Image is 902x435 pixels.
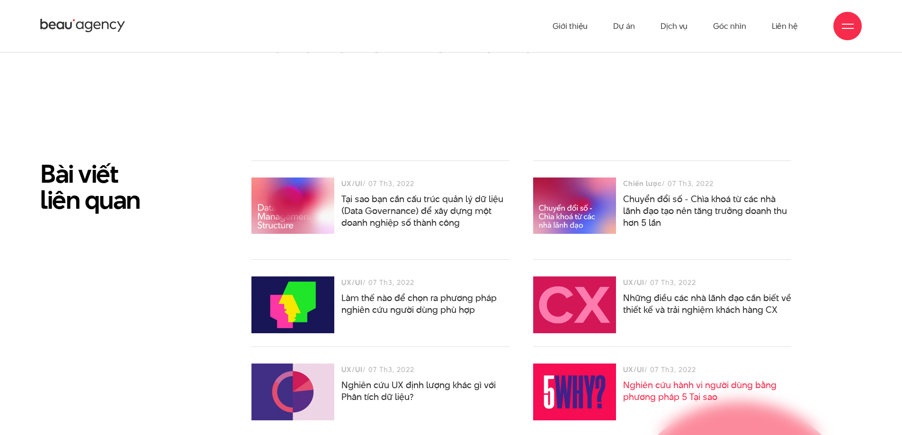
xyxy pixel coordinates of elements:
[341,364,363,375] h3: UX/UI
[623,379,777,403] a: Nghiên cứu hành vi người dùng bằng phương pháp 5 Tại sao
[40,160,228,213] h2: Bài viết liên quan
[623,292,791,316] a: Những điều các nhà lãnh đạo cần biết về thiết kế và trải nghiệm khách hàng CX
[623,364,644,375] h3: UX/UI
[623,178,791,189] div: / 07 Th3, 2022
[341,379,496,403] a: Nghiên cứu UX định lượng khác gì với Phân tích dữ liệu?
[623,364,791,375] div: / 07 Th3, 2022
[341,178,509,189] div: / 07 Th3, 2022
[341,292,497,316] a: Làm thế nào để chọn ra phương pháp nghiên cứu người dùng phù hợp
[341,276,363,288] h3: UX/UI
[341,178,363,189] h3: UX/UI
[341,364,509,375] div: / 07 Th3, 2022
[623,178,662,189] h3: Chiến lược
[623,193,787,229] a: Chuyển đổi số - Chìa khoá từ các nhà lãnh đạo tạo nên tăng trưởng doanh thu hơn 5 lần
[623,276,791,288] div: / 07 Th3, 2022
[341,193,503,229] a: Tại sao bạn cần cấu trúc quản lý dữ liệu (Data Governance) để xây dựng một doanh nghiệp số thành ...
[623,276,644,288] h3: UX/UI
[341,276,509,288] div: / 07 Th3, 2022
